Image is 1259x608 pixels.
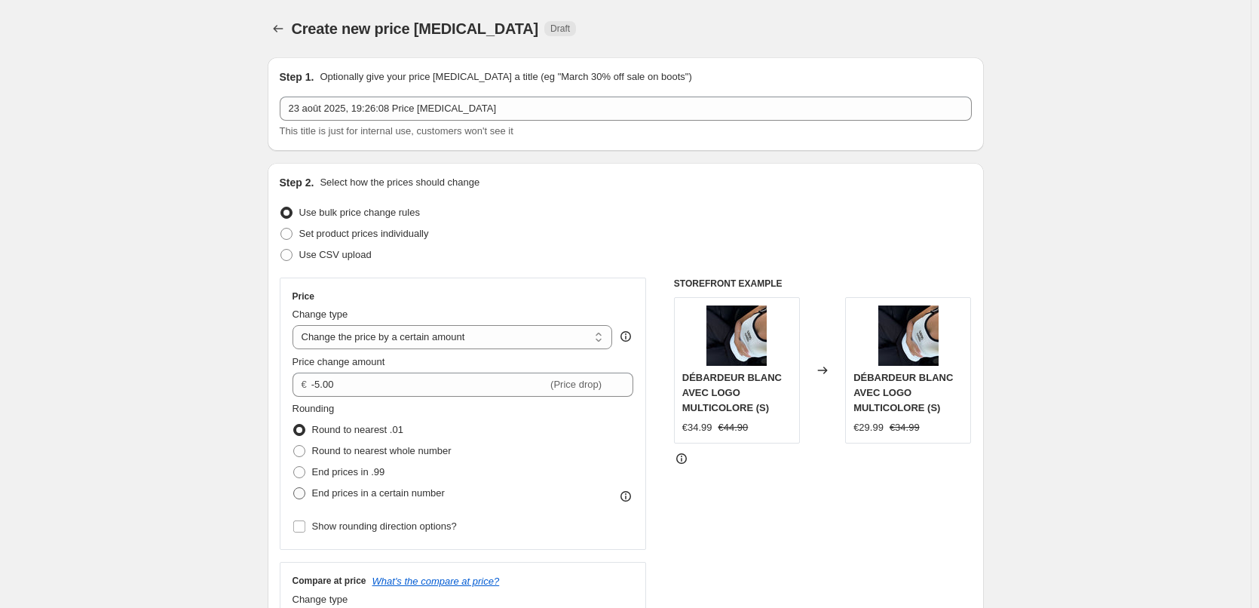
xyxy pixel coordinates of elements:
span: Use bulk price change rules [299,207,420,218]
span: € [302,379,307,390]
span: Round to nearest .01 [312,424,403,435]
span: Rounding [293,403,335,414]
span: Round to nearest whole number [312,445,452,456]
span: Change type [293,309,348,320]
span: DÉBARDEUR BLANC AVEC LOGO MULTICOLORE (S) [682,372,782,413]
button: Price change jobs [268,18,289,39]
img: F94CC102-5D1F-4460-BB90-C39647B05AA8_80x.jpg [878,306,939,366]
span: Price change amount [293,356,385,367]
strike: €44.90 [718,420,749,435]
div: €34.99 [682,420,712,435]
span: DÉBARDEUR BLANC AVEC LOGO MULTICOLORE (S) [853,372,953,413]
div: €29.99 [853,420,884,435]
h3: Price [293,290,314,302]
strike: €34.99 [890,420,920,435]
span: Set product prices individually [299,228,429,239]
p: Select how the prices should change [320,175,479,190]
h2: Step 1. [280,69,314,84]
span: End prices in .99 [312,466,385,477]
div: help [618,329,633,344]
span: Create new price [MEDICAL_DATA] [292,20,539,37]
input: -10.00 [311,373,547,397]
span: Draft [550,23,570,35]
span: Use CSV upload [299,249,372,260]
button: What's the compare at price? [372,576,500,587]
h2: Step 2. [280,175,314,190]
h6: STOREFRONT EXAMPLE [674,278,972,290]
span: (Price drop) [550,379,602,390]
span: Show rounding direction options? [312,520,457,532]
span: End prices in a certain number [312,487,445,499]
p: Optionally give your price [MEDICAL_DATA] a title (eg "March 30% off sale on boots") [320,69,691,84]
span: This title is just for internal use, customers won't see it [280,125,513,137]
span: Change type [293,594,348,605]
h3: Compare at price [293,575,366,587]
input: 30% off holiday sale [280,97,972,121]
img: F94CC102-5D1F-4460-BB90-C39647B05AA8_80x.jpg [706,306,767,366]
